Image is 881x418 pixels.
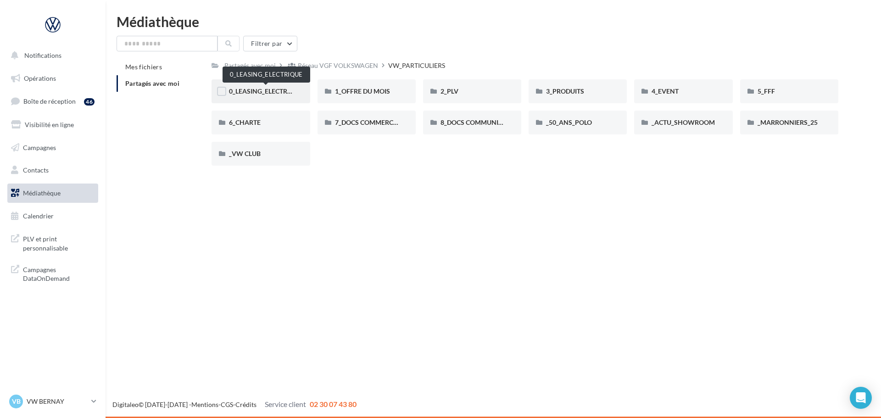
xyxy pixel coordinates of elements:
[27,397,88,406] p: VW BERNAY
[6,115,100,134] a: Visibilité en ligne
[23,212,54,220] span: Calendrier
[546,87,584,95] span: 3_PRODUITS
[191,401,218,408] a: Mentions
[6,138,100,157] a: Campagnes
[84,98,95,106] div: 46
[125,63,162,71] span: Mes fichiers
[298,61,378,70] div: Réseau VGF VOLKSWAGEN
[112,401,357,408] span: © [DATE]-[DATE] - - -
[335,118,409,126] span: 7_DOCS COMMERCIAUX
[23,166,49,174] span: Contacts
[23,263,95,283] span: Campagnes DataOnDemand
[440,118,522,126] span: 8_DOCS COMMUNICATION
[12,397,21,406] span: VB
[23,189,61,197] span: Médiathèque
[229,118,261,126] span: 6_CHARTE
[6,91,100,111] a: Boîte de réception46
[652,87,679,95] span: 4_EVENT
[243,36,297,51] button: Filtrer par
[23,233,95,252] span: PLV et print personnalisable
[24,74,56,82] span: Opérations
[7,393,98,410] a: VB VW BERNAY
[335,87,390,95] span: 1_OFFRE DU MOIS
[6,46,96,65] button: Notifications
[229,87,302,95] span: 0_LEASING_ELECTRIQUE
[125,79,179,87] span: Partagés avec moi
[23,97,76,105] span: Boîte de réception
[652,118,715,126] span: _ACTU_SHOWROOM
[758,87,775,95] span: 5_FFF
[229,150,261,157] span: _VW CLUB
[6,184,100,203] a: Médiathèque
[24,51,61,59] span: Notifications
[235,401,256,408] a: Crédits
[223,67,310,83] div: 0_LEASING_ELECTRIQUE
[6,229,100,256] a: PLV et print personnalisable
[758,118,818,126] span: _MARRONNIERS_25
[388,61,445,70] div: VW_PARTICULIERS
[23,143,56,151] span: Campagnes
[6,69,100,88] a: Opérations
[224,61,276,70] div: Partagés avec moi
[25,121,74,128] span: Visibilité en ligne
[310,400,357,408] span: 02 30 07 43 80
[6,260,100,287] a: Campagnes DataOnDemand
[117,15,870,28] div: Médiathèque
[6,206,100,226] a: Calendrier
[6,161,100,180] a: Contacts
[265,400,306,408] span: Service client
[112,401,139,408] a: Digitaleo
[546,118,592,126] span: _50_ANS_POLO
[440,87,458,95] span: 2_PLV
[850,387,872,409] div: Open Intercom Messenger
[221,401,233,408] a: CGS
